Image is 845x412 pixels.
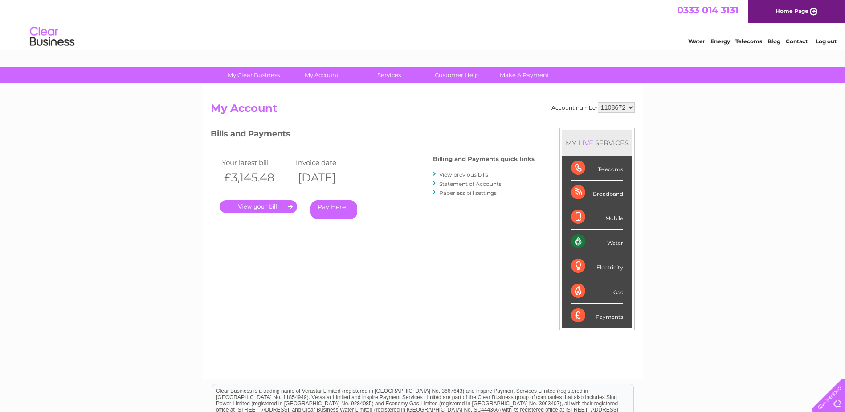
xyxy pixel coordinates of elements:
[767,38,780,45] a: Blog
[677,4,739,16] a: 0333 014 3131
[439,181,502,187] a: Statement of Accounts
[294,169,367,187] th: [DATE]
[220,169,294,187] th: £3,145.48
[220,200,297,213] a: .
[576,139,595,147] div: LIVE
[571,279,623,304] div: Gas
[294,157,367,169] td: Invoice date
[285,67,358,83] a: My Account
[786,38,808,45] a: Contact
[211,128,535,143] h3: Bills and Payments
[562,130,632,156] div: MY SERVICES
[571,181,623,205] div: Broadband
[688,38,705,45] a: Water
[710,38,730,45] a: Energy
[352,67,426,83] a: Services
[220,157,294,169] td: Your latest bill
[439,171,488,178] a: View previous bills
[217,67,290,83] a: My Clear Business
[310,200,357,219] a: Pay Here
[433,156,535,162] h4: Billing and Payments quick links
[488,67,561,83] a: Make A Payment
[420,67,494,83] a: Customer Help
[571,304,623,328] div: Payments
[571,230,623,254] div: Water
[571,205,623,230] div: Mobile
[212,5,633,43] div: Clear Business is a trading name of Verastar Limited (registered in [GEOGRAPHIC_DATA] No. 3667643...
[735,38,762,45] a: Telecoms
[551,102,635,113] div: Account number
[439,190,497,196] a: Paperless bill settings
[571,254,623,279] div: Electricity
[211,102,635,119] h2: My Account
[29,23,75,50] img: logo.png
[571,156,623,181] div: Telecoms
[816,38,837,45] a: Log out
